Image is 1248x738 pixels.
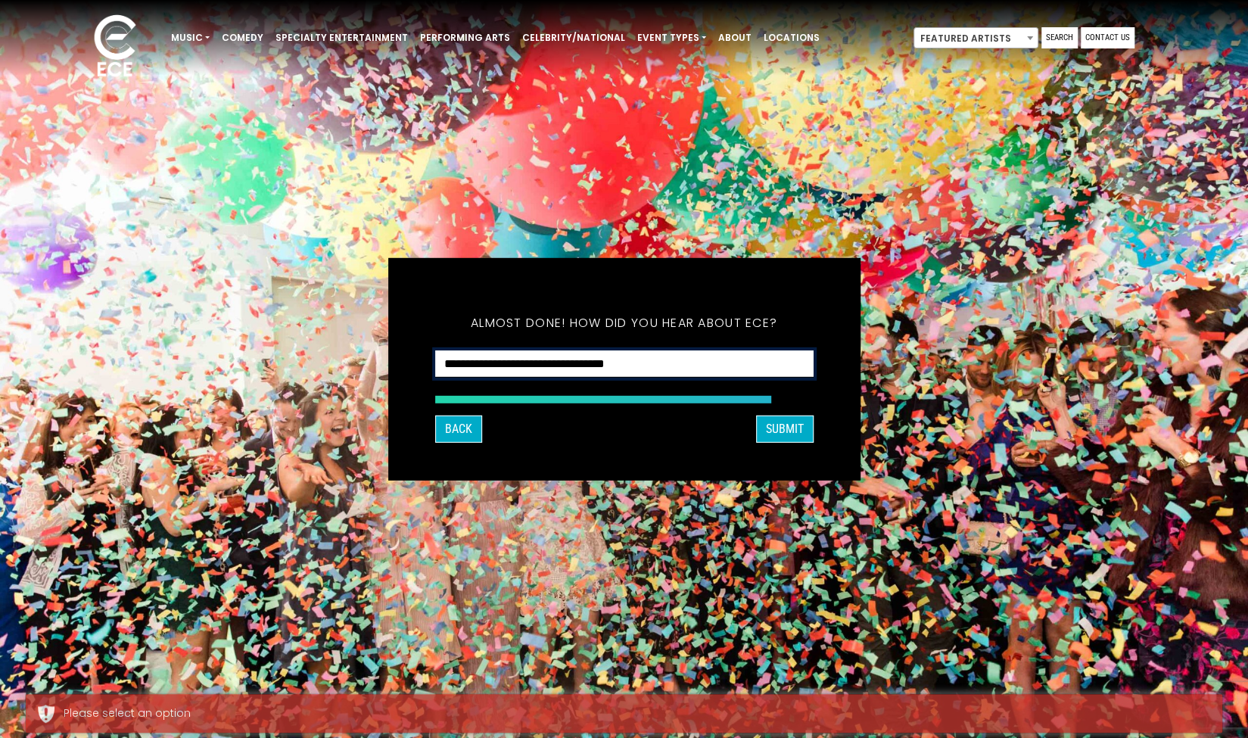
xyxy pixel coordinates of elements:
[1081,27,1134,48] a: Contact Us
[516,25,631,51] a: Celebrity/National
[631,25,712,51] a: Event Types
[77,11,153,84] img: ece_new_logo_whitev2-1.png
[435,295,814,350] h5: Almost done! How did you hear about ECE?
[435,350,814,378] select: How did you hear about ECE
[1041,27,1078,48] a: Search
[914,28,1038,49] span: Featured Artists
[435,416,482,443] button: Back
[269,25,414,51] a: Specialty Entertainment
[165,25,216,51] a: Music
[712,25,758,51] a: About
[216,25,269,51] a: Comedy
[414,25,516,51] a: Performing Arts
[913,27,1038,48] span: Featured Artists
[64,705,1211,721] div: Please select an option
[758,25,826,51] a: Locations
[756,416,814,443] button: SUBMIT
